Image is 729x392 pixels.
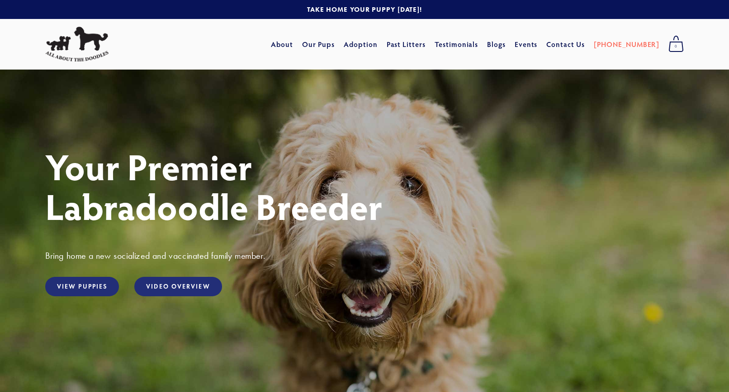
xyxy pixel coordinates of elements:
a: Contact Us [546,36,585,52]
a: Video Overview [134,277,222,296]
a: Events [515,36,538,52]
h3: Bring home a new socialized and vaccinated family member. [45,250,684,261]
a: Adoption [344,36,378,52]
a: Blogs [487,36,506,52]
a: Past Litters [387,39,426,49]
img: All About The Doodles [45,27,109,62]
h1: Your Premier Labradoodle Breeder [45,146,684,226]
a: Our Pups [302,36,335,52]
a: View Puppies [45,277,119,296]
a: About [271,36,293,52]
a: [PHONE_NUMBER] [594,36,659,52]
a: 0 items in cart [664,33,688,56]
a: Testimonials [435,36,478,52]
span: 0 [668,41,684,52]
